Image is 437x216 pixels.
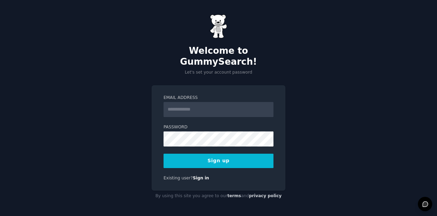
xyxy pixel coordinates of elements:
h2: Welcome to GummySearch! [152,46,285,67]
a: terms [227,193,241,198]
img: Gummy Bear [210,14,227,38]
div: By using this site you agree to our and [152,191,285,202]
p: Let's set your account password [152,69,285,76]
a: Sign in [193,176,209,180]
label: Email Address [164,95,273,101]
button: Sign up [164,154,273,168]
span: Existing user? [164,176,193,180]
a: privacy policy [249,193,282,198]
label: Password [164,124,273,130]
